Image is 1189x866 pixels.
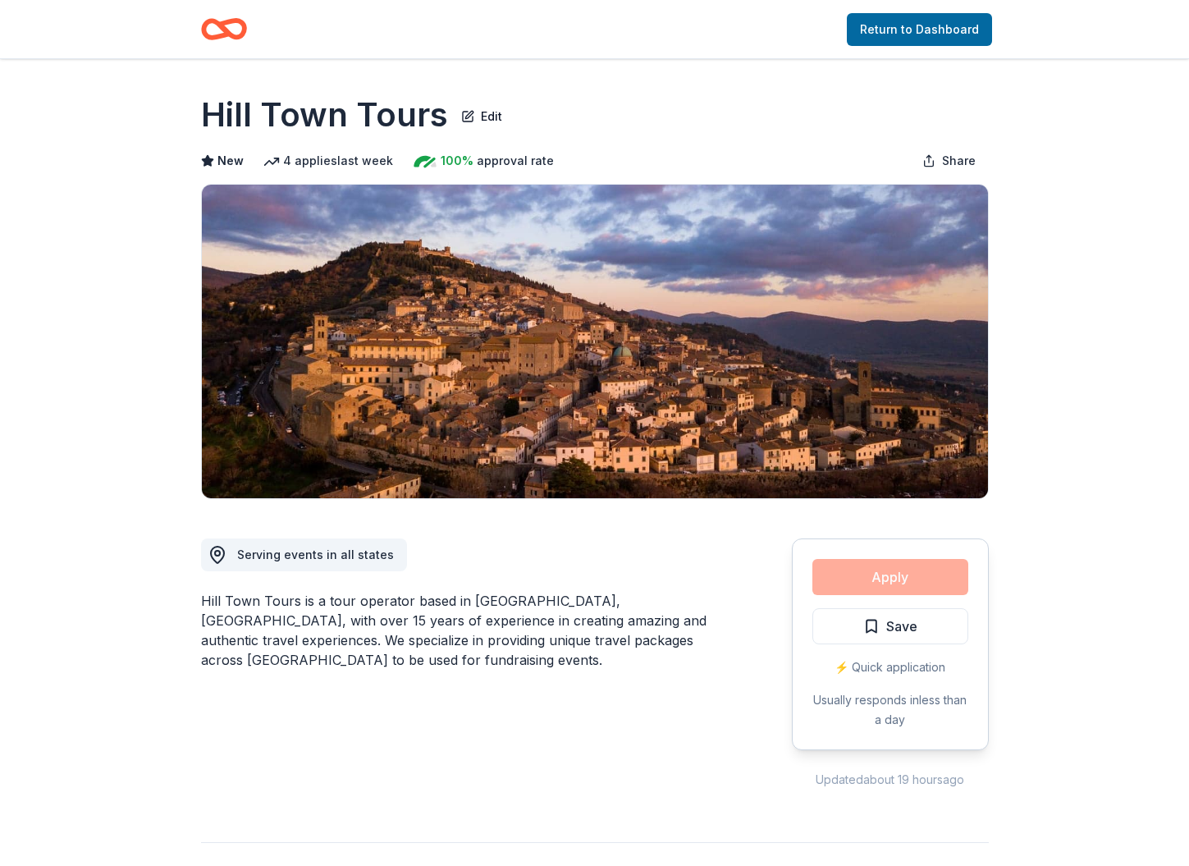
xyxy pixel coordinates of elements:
button: Share [909,144,989,177]
div: Hill Town Tours is a tour operator based in [GEOGRAPHIC_DATA], [GEOGRAPHIC_DATA], with over 15 ye... [201,591,713,670]
div: ⚡️ Quick application [812,658,968,677]
a: Return to Dashboard [847,13,992,46]
a: Home [201,10,247,48]
button: Edit [461,103,502,126]
h1: Hill Town Tours [201,92,448,138]
span: New [217,151,244,171]
span: approval rate [477,151,554,171]
span: 100% [441,151,473,171]
div: 4 applies last week [263,151,393,171]
div: Updated about 19 hours ago [792,770,989,790]
span: Serving events in all states [237,548,394,561]
span: Save [886,616,917,637]
button: Save [812,608,968,644]
span: Share [942,151,976,171]
div: Usually responds in less than a day [812,690,968,730]
img: Image for Hill Town Tours [202,185,988,498]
